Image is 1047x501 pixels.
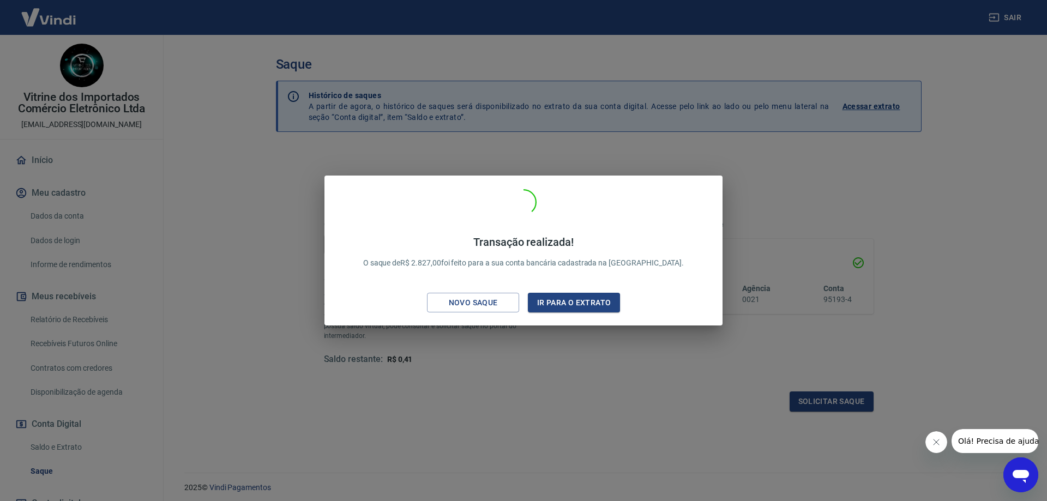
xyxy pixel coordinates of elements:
[528,293,620,313] button: Ir para o extrato
[7,8,92,16] span: Olá! Precisa de ajuda?
[1003,457,1038,492] iframe: Botão para abrir a janela de mensagens
[363,236,684,269] p: O saque de R$ 2.827,00 foi feito para a sua conta bancária cadastrada na [GEOGRAPHIC_DATA].
[436,296,511,310] div: Novo saque
[952,429,1038,453] iframe: Mensagem da empresa
[363,236,684,249] h4: Transação realizada!
[427,293,519,313] button: Novo saque
[925,431,947,453] iframe: Fechar mensagem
